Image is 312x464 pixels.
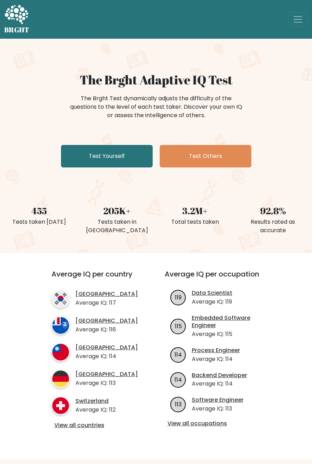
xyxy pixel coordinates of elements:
a: [GEOGRAPHIC_DATA] [75,371,138,378]
a: Process Engineer [192,347,240,354]
img: country [51,316,70,335]
p: Average IQ: 112 [75,406,116,414]
p: Average IQ: 117 [75,299,138,307]
div: 455 [4,204,74,218]
p: Average IQ: 115 [192,330,269,338]
text: 115 [175,322,182,330]
a: View all occupations [167,420,267,427]
img: country [51,343,70,361]
a: Data Scientist [192,290,232,297]
a: Switzerland [75,398,116,405]
img: country [51,396,70,415]
div: Tests taken [DATE] [4,218,74,226]
div: 92.8% [238,204,308,218]
p: Average IQ: 113 [192,405,244,413]
div: 205K+ [82,204,152,218]
div: 3.2M+ [160,204,230,218]
p: Average IQ: 113 [75,379,138,387]
a: Backend Developer [192,372,247,379]
div: Tests taken in [GEOGRAPHIC_DATA] [82,218,152,235]
h3: Average IQ per country [51,270,139,287]
a: Embedded Software Engineer [192,314,269,329]
h5: BRGHT [4,26,30,34]
text: 114 [175,351,182,359]
a: BRGHT [4,3,30,36]
text: 119 [175,293,182,301]
h3: Average IQ per occupation [165,270,269,287]
p: Average IQ: 119 [192,298,232,306]
p: Average IQ: 114 [192,380,247,388]
a: [GEOGRAPHIC_DATA] [75,291,138,298]
p: Average IQ: 114 [75,352,138,361]
div: Total tests taken [160,218,230,226]
p: Average IQ: 116 [75,325,138,334]
img: country [51,290,70,308]
div: Results rated as accurate [238,218,308,235]
a: Test Others [160,145,251,167]
a: View all countries [54,422,136,429]
text: 113 [175,400,182,408]
a: [GEOGRAPHIC_DATA] [75,317,138,325]
a: Software Engineer [192,396,244,404]
div: The Brght Test dynamically adjusts the difficulty of the questions to the level of each test take... [68,94,244,120]
h1: The Brght Adaptive IQ Test [4,72,308,87]
a: Test Yourself [61,145,153,167]
img: country [51,370,70,388]
p: Average IQ: 114 [192,355,240,363]
text: 114 [175,375,182,383]
a: [GEOGRAPHIC_DATA] [75,344,138,351]
button: Toggle navigation [288,12,308,26]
